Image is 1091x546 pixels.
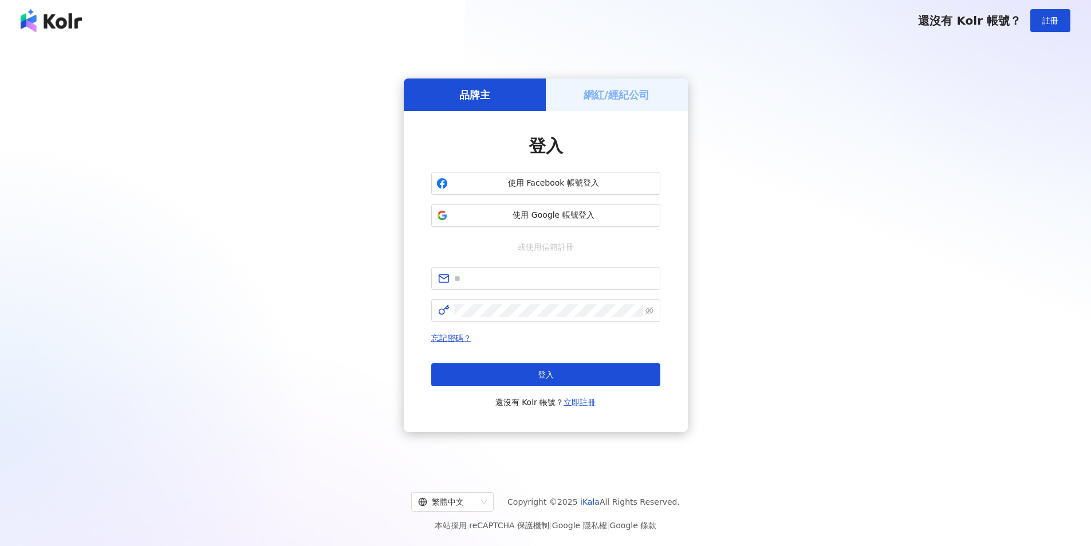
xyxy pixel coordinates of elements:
[564,398,596,407] a: 立即註冊
[584,88,649,102] h5: 網紅/經紀公司
[1030,9,1070,32] button: 註冊
[452,178,655,189] span: 使用 Facebook 帳號登入
[431,333,471,343] a: 忘記密碼？
[529,136,563,156] span: 登入
[418,493,476,511] div: 繁體中文
[452,210,655,221] span: 使用 Google 帳號登入
[495,395,596,409] span: 還沒有 Kolr 帳號？
[435,518,656,532] span: 本站採用 reCAPTCHA 保護機制
[1042,16,1058,25] span: 註冊
[459,88,490,102] h5: 品牌主
[431,172,660,195] button: 使用 Facebook 帳號登入
[609,521,656,530] a: Google 條款
[431,363,660,386] button: 登入
[580,497,600,506] a: iKala
[21,9,82,32] img: logo
[918,14,1021,28] span: 還沒有 Kolr 帳號？
[431,204,660,227] button: 使用 Google 帳號登入
[507,495,680,509] span: Copyright © 2025 All Rights Reserved.
[645,307,653,315] span: eye-invisible
[538,370,554,379] span: 登入
[607,521,610,530] span: |
[552,521,607,530] a: Google 隱私權
[510,241,582,253] span: 或使用信箱註冊
[549,521,552,530] span: |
